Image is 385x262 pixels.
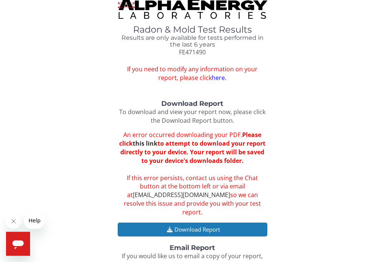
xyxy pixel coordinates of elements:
[170,244,215,252] strong: Email Report
[161,100,223,108] strong: Download Report
[212,74,226,82] a: here.
[118,35,267,48] h4: Results are only available for tests performed in the last 6 years
[119,131,265,165] strong: Please click to attempt to download your report directly to your device. Your report will be save...
[6,232,30,256] iframe: Button to launch messaging window
[119,131,265,217] span: An error occurred downloading your PDF. If this error persists, contact us using the Chat button ...
[24,212,44,229] iframe: Message from company
[119,108,265,125] span: To download and view your report now, please click the Download Report button.
[118,65,267,83] span: If you need to modify any information on your report, please click
[118,223,267,237] button: Download Report
[6,214,21,229] iframe: Close message
[133,191,230,199] a: [EMAIL_ADDRESS][DOMAIN_NAME]
[179,48,206,57] span: FE471490
[133,140,158,148] a: this link
[118,25,267,35] h1: Radon & Mold Test Results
